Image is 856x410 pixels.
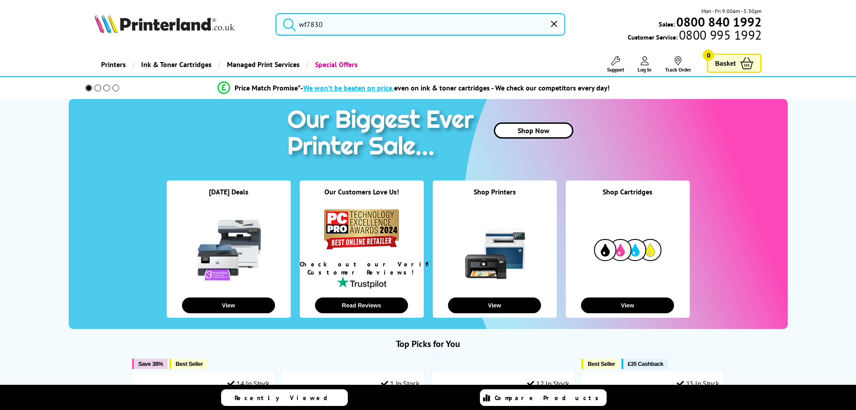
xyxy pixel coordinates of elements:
[588,360,615,367] span: Best Seller
[182,297,275,313] button: View
[715,57,736,69] span: Basket
[227,379,270,388] div: 14 In Stock
[675,18,762,26] a: 0800 840 1992
[300,187,424,207] div: Our Customers Love Us!
[566,187,690,207] div: Shop Cartridges
[235,394,337,402] span: Recently Viewed
[176,360,203,367] span: Best Seller
[169,359,208,369] button: Best Seller
[678,31,762,39] span: 0800 995 1992
[301,83,610,92] div: - even on ink & toner cartridges - We check our competitors every day!
[638,56,652,73] a: Log In
[607,56,624,73] a: Support
[581,359,620,369] button: Best Seller
[138,360,163,367] span: Save 38%
[141,53,212,76] span: Ink & Toner Cartridges
[495,394,603,402] span: Compare Products
[133,53,218,76] a: Ink & Toner Cartridges
[703,50,714,61] span: 0
[638,66,652,73] span: Log In
[659,20,675,28] span: Sales:
[300,260,424,276] div: Check out our Verified Customer Reviews!
[218,53,306,76] a: Managed Print Services
[94,53,133,76] a: Printers
[167,187,291,207] div: [DATE] Deals
[94,14,265,35] a: Printerland Logo
[235,83,301,92] span: Price Match Promise*
[701,7,762,15] span: Mon - Fri 9:00am - 5:30pm
[433,187,557,207] div: Shop Printers
[628,31,762,41] span: Customer Service:
[480,389,607,406] a: Compare Products
[221,389,348,406] a: Recently Viewed
[581,297,674,313] button: View
[94,14,235,33] img: Printerland Logo
[494,122,573,139] a: Shop Now
[73,80,755,96] li: modal_Promise
[381,379,420,388] div: 1 In Stock
[303,83,394,92] span: We won’t be beaten on price,
[132,359,168,369] button: Save 38%
[628,360,663,367] span: £35 Cashback
[621,359,668,369] button: £35 Cashback
[527,379,569,388] div: 12 In Stock
[665,56,691,73] a: Track Order
[677,379,719,388] div: 15 In Stock
[676,14,762,30] b: 0800 840 1992
[607,66,624,73] span: Support
[707,54,762,73] a: Basket 0
[315,297,408,313] button: Read Reviews
[448,297,541,313] button: View
[306,53,364,76] a: Special Offers
[283,99,483,170] img: printer sale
